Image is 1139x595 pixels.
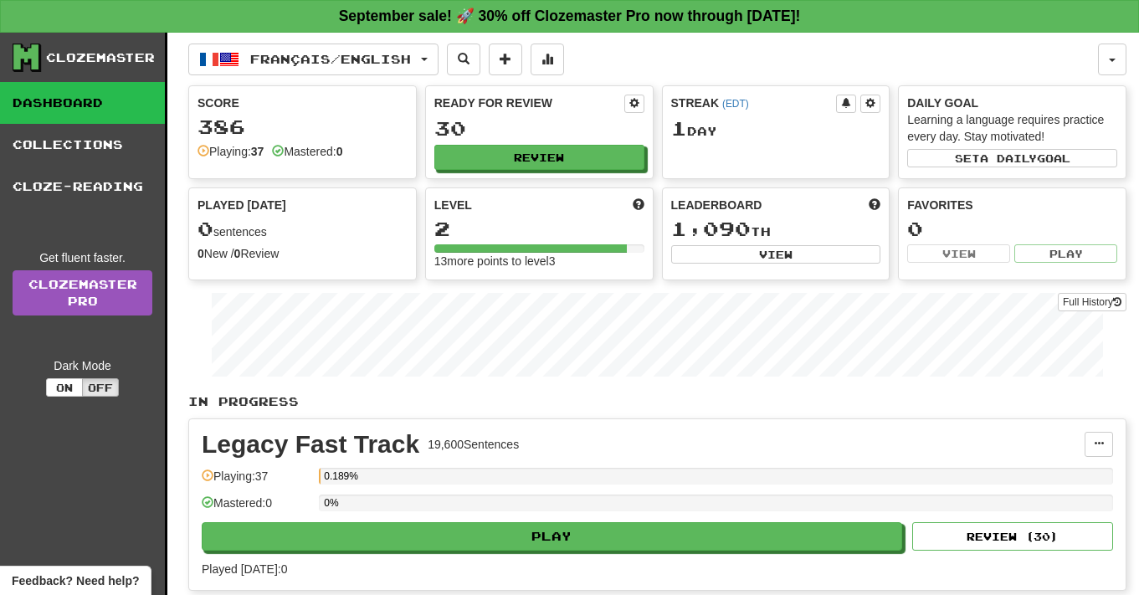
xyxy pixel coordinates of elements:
[907,111,1117,145] div: Learning a language requires practice every day. Stay motivated!
[434,253,644,269] div: 13 more points to level 3
[671,116,687,140] span: 1
[671,217,751,240] span: 1,090
[434,197,472,213] span: Level
[202,468,310,495] div: Playing: 37
[198,95,408,111] div: Score
[912,522,1113,551] button: Review (30)
[907,95,1117,111] div: Daily Goal
[633,197,644,213] span: Score more points to level up
[82,378,119,397] button: Off
[434,95,624,111] div: Ready for Review
[671,245,881,264] button: View
[13,270,152,315] a: ClozemasterPro
[671,197,762,213] span: Leaderboard
[869,197,880,213] span: This week in points, UTC
[198,245,408,262] div: New / Review
[489,44,522,75] button: Add sentence to collection
[722,98,749,110] a: (EDT)
[447,44,480,75] button: Search sentences
[198,197,286,213] span: Played [DATE]
[434,145,644,170] button: Review
[12,572,139,589] span: Open feedback widget
[46,49,155,66] div: Clozemaster
[428,436,519,453] div: 19,600 Sentences
[46,378,83,397] button: On
[907,149,1117,167] button: Seta dailygoal
[202,432,419,457] div: Legacy Fast Track
[198,218,408,240] div: sentences
[980,152,1037,164] span: a daily
[251,145,264,158] strong: 37
[202,522,902,551] button: Play
[13,357,152,374] div: Dark Mode
[1014,244,1117,263] button: Play
[198,143,264,160] div: Playing:
[202,495,310,522] div: Mastered: 0
[671,218,881,240] div: th
[13,249,152,266] div: Get fluent faster.
[531,44,564,75] button: More stats
[198,116,408,137] div: 386
[907,244,1010,263] button: View
[434,118,644,139] div: 30
[272,143,342,160] div: Mastered:
[202,562,287,576] span: Played [DATE]: 0
[907,218,1117,239] div: 0
[188,44,439,75] button: Français/English
[339,8,801,24] strong: September sale! 🚀 30% off Clozemaster Pro now through [DATE]!
[434,218,644,239] div: 2
[1058,293,1126,311] button: Full History
[234,247,241,260] strong: 0
[671,118,881,140] div: Day
[907,197,1117,213] div: Favorites
[336,145,343,158] strong: 0
[198,217,213,240] span: 0
[671,95,837,111] div: Streak
[188,393,1126,410] p: In Progress
[198,247,204,260] strong: 0
[250,52,411,66] span: Français / English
